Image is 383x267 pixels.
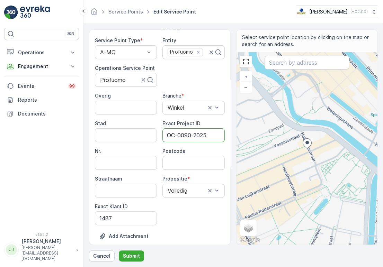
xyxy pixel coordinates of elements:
[244,74,248,80] span: +
[67,31,74,37] p: ⌘B
[119,250,144,261] button: Submit
[238,236,261,245] a: Open this area in Google Maps (opens a new window)
[4,79,79,93] a: Events99
[4,46,79,59] button: Operations
[95,231,153,242] button: Upload File
[18,63,65,70] p: Engagement
[241,220,256,236] a: Layers
[162,120,201,126] label: Exact Project ID
[18,110,76,117] p: Documents
[95,176,122,182] label: Straatnaam
[162,37,176,43] label: Entity
[20,6,50,19] img: logo_light-DOdMpM7g.png
[350,9,368,15] p: ( +02:00 )
[4,93,79,107] a: Reports
[238,236,261,245] img: Google
[4,6,18,19] img: logo
[4,232,79,237] span: v 1.52.2
[123,252,140,259] p: Submit
[296,8,306,16] img: basis-logo_rgb2x.png
[95,65,155,71] label: Operations Service Point
[21,245,73,261] p: [PERSON_NAME][EMAIL_ADDRESS][DOMAIN_NAME]
[195,49,202,55] div: Remove Profuomo
[21,238,73,245] p: [PERSON_NAME]
[90,10,98,16] a: Homepage
[95,203,128,209] label: Exact Klant ID
[241,72,251,82] a: Zoom In
[244,84,248,90] span: −
[95,148,101,154] label: Nr.
[95,93,111,99] label: Overig
[4,59,79,73] button: Engagement
[265,56,349,70] input: Search by address
[162,148,186,154] label: Postcode
[241,56,251,67] a: View Fullscreen
[95,37,140,43] label: Service Point Type
[4,238,79,261] button: JJ[PERSON_NAME][PERSON_NAME][EMAIL_ADDRESS][DOMAIN_NAME]
[18,83,64,90] p: Events
[95,120,106,126] label: Stad
[309,8,348,15] p: [PERSON_NAME]
[18,96,76,103] p: Reports
[4,107,79,121] a: Documents
[162,176,187,182] label: Propositie
[89,250,115,261] button: Cancel
[93,252,110,259] p: Cancel
[162,93,181,99] label: Branche
[241,82,251,92] a: Zoom Out
[296,6,377,18] button: [PERSON_NAME](+02:00)
[242,34,372,48] span: Select service point location by clicking on the map or search for an address.
[168,48,194,56] div: Profuomo
[18,49,65,56] p: Operations
[6,244,17,255] div: JJ
[109,233,149,240] p: Add Attachment
[69,83,75,89] p: 99
[108,9,143,15] a: Service Points
[152,8,197,15] span: Edit Service Point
